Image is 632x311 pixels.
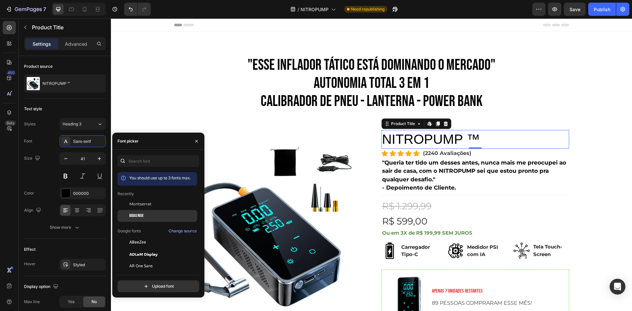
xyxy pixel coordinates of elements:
p: (2240 Avaliações) [312,131,360,139]
div: Display option [24,282,60,291]
img: product feature img [27,77,40,90]
p: - Depoimento de Cliente. [271,165,458,174]
div: Color [24,190,34,196]
span: / [298,6,299,13]
input: Search font [118,155,199,167]
div: Align [24,206,42,215]
p: Ou em 3X de R$ 199,99 SEM JUROS [271,211,458,219]
img: Alt Image [271,224,287,241]
div: Size [24,154,41,163]
span: ABeeZee [129,239,146,245]
iframe: Design area [111,18,632,311]
div: Undo/Redo [124,3,151,16]
p: 89 PESSOAS COMPRARAM ESSE MÊS! [321,281,452,289]
p: 7 [43,5,46,13]
div: Styles [24,121,36,127]
h2: NITROPUMP ™ [271,112,458,130]
span: Yes [68,299,74,305]
img: Alt Image [403,224,419,240]
p: "Queria ter tido um desses antes, nunca mais me preocupei ao sair de casa, com o NITROPUMP sei qu... [271,140,458,166]
span: NITROPUMP [301,6,329,13]
p: Medidor PSI com IA [356,225,391,240]
img: Alt Image [336,224,353,241]
div: Product Title [279,102,305,108]
p: Carregador Tipo-C [290,225,326,240]
p: Product Title [32,23,103,31]
p: NITROPUMP ™ [42,81,70,86]
div: Font picker [118,138,139,144]
p: Advanced [65,40,87,47]
p: Settings [33,40,51,47]
span: Save [569,7,580,12]
div: Max line [24,299,40,305]
div: R$ 599,00 [271,195,458,210]
button: Show more [24,221,106,233]
div: Font [24,138,32,144]
div: R$ 1.299,99 [271,180,458,195]
p: Google fonts [118,228,141,234]
div: 450 [6,70,16,75]
span: You should use up to 3 fonts max. [129,175,191,180]
button: 7 [3,3,49,16]
div: Hover [24,261,36,267]
span: No [92,299,97,305]
button: Upload font [118,280,199,292]
p: Recently [118,191,134,197]
span: ADLaM Display [129,251,158,257]
div: Beta [5,120,16,126]
div: Sans-serif [73,139,104,144]
div: Styled [73,262,104,268]
div: Text style [24,106,42,112]
span: Montserrat [129,201,151,207]
div: Rich Text Editor. Editing area: main [271,140,458,174]
button: Change source [168,227,197,235]
div: Show more [50,224,80,231]
span: Bebas Neue [129,213,144,219]
img: gempages_585738742786949917-8c4d72a8-f355-4c9f-b93b-8e2be5b76a5b.jpg [276,257,320,301]
span: AR One Sans [129,263,153,269]
div: 000000 [73,191,104,196]
button: Heading 3 [60,118,106,130]
p: Tela Touch-Screen [422,225,458,240]
span: Heading 3 [63,121,81,127]
div: Change source [169,228,197,234]
div: Product source [24,64,53,69]
div: Open Intercom Messenger [610,279,625,295]
p: APENAS 7 UNIDADES RESTANTES [321,269,452,277]
span: Need republishing [351,6,384,12]
div: Effect [24,246,36,252]
button: Publish [588,3,616,16]
button: Save [564,3,586,16]
div: Upload font [143,283,174,290]
div: Publish [594,6,610,13]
